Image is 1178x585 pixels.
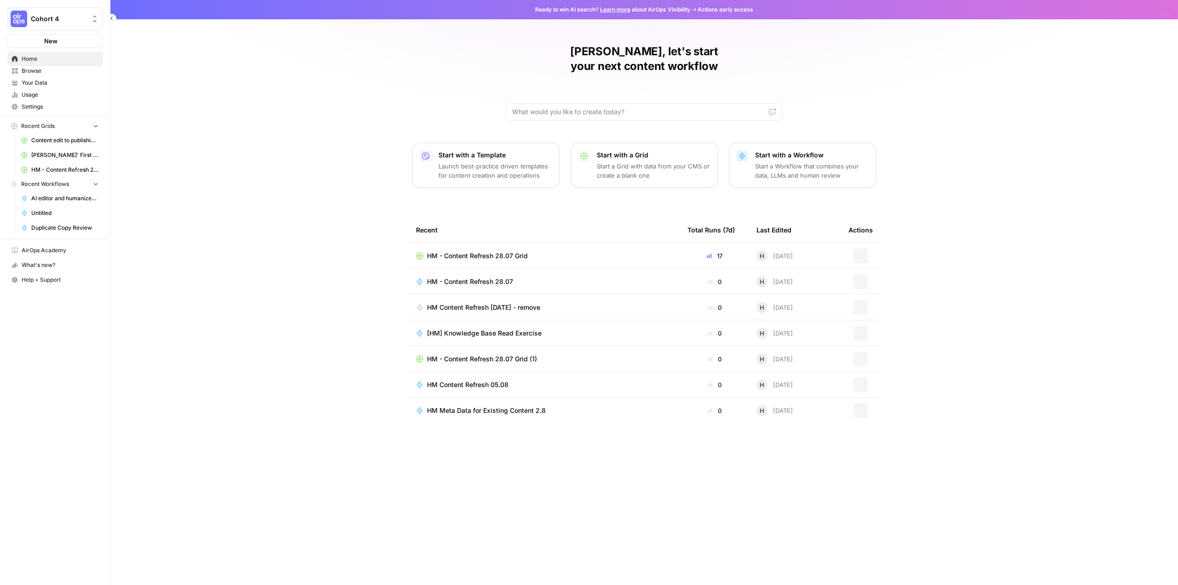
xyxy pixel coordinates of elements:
[7,272,103,287] button: Help + Support
[7,75,103,90] a: Your Data
[21,180,69,188] span: Recent Workflows
[416,354,673,364] a: HM - Content Refresh 28.07 Grid (1)
[756,217,791,243] div: Last Edited
[760,251,764,261] span: H
[416,251,673,261] a: HM - Content Refresh 28.07 Grid
[22,276,98,284] span: Help + Support
[427,277,513,286] span: HM - Content Refresh 28.07
[7,7,103,30] button: Workspace: Cohort 4
[427,354,537,364] span: HM - Content Refresh 28.07 Grid (1)
[687,277,742,286] div: 0
[756,302,793,313] div: [DATE]
[756,276,793,287] div: [DATE]
[535,6,690,14] span: Ready to win AI search? about AirOps Visibility
[760,354,764,364] span: H
[8,258,102,272] div: What's new?
[849,217,873,243] div: Actions
[506,44,782,74] h1: [PERSON_NAME], let's start your next content workflow
[687,354,742,364] div: 0
[597,162,710,180] p: Start a Grid with data from your CMS or create a blank one
[729,143,876,188] button: Start with a WorkflowStart a Workflow that combines your data, LLMs and human review
[600,6,630,13] a: Learn more
[7,34,103,48] button: New
[22,79,98,87] span: Your Data
[571,143,718,188] button: Start with a GridStart a Grid with data from your CMS or create a blank one
[416,303,673,312] a: HM Content Refresh [DATE] - remove
[756,379,793,390] div: [DATE]
[31,166,98,174] span: HM - Content Refresh 28.07 Grid
[31,194,98,203] span: AI editor and humanizer - review before publish [PB]
[17,133,103,148] a: Content edit to publishing: Writer draft-> Brand alignment edits-> Human review-> Add internal an...
[7,52,103,66] a: Home
[760,303,764,312] span: H
[7,87,103,102] a: Usage
[698,6,753,14] span: Actions early access
[755,151,868,160] p: Start with a Workflow
[22,103,98,111] span: Settings
[412,143,560,188] button: Start with a TemplateLaunch best-practice driven templates for content creation and operations
[427,329,542,338] span: [HM] Knowledge Base Read Exercise
[7,119,103,133] button: Recent Grids
[760,406,764,415] span: H
[22,67,98,75] span: Browse
[31,224,98,232] span: Duplicate Copy Review
[687,251,742,261] div: 17
[31,136,98,145] span: Content edit to publishing: Writer draft-> Brand alignment edits-> Human review-> Add internal an...
[7,64,103,78] a: Browse
[416,406,673,415] a: HM Meta Data for Existing Content 2.8
[512,107,765,116] input: What would you like to create today?
[756,353,793,365] div: [DATE]
[11,11,27,27] img: Cohort 4 Logo
[17,220,103,235] a: Duplicate Copy Review
[756,405,793,416] div: [DATE]
[687,217,735,243] div: Total Runs (7d)
[21,122,55,130] span: Recent Grids
[439,162,552,180] p: Launch best-practice driven templates for content creation and operations
[44,36,58,46] span: New
[7,258,103,272] button: What's new?
[427,303,540,312] span: HM Content Refresh [DATE] - remove
[7,177,103,191] button: Recent Workflows
[17,162,103,177] a: HM - Content Refresh 28.07 Grid
[760,277,764,286] span: H
[17,148,103,162] a: [PERSON_NAME]' First Flow Grid
[31,151,98,159] span: [PERSON_NAME]' First Flow Grid
[756,250,793,261] div: [DATE]
[597,151,710,160] p: Start with a Grid
[687,303,742,312] div: 0
[22,246,98,255] span: AirOps Academy
[31,209,98,217] span: Untitled
[427,251,528,261] span: HM - Content Refresh 28.07 Grid
[7,243,103,258] a: AirOps Academy
[416,217,673,243] div: Recent
[439,151,552,160] p: Start with a Template
[416,380,673,389] a: HM Content Refresh 05.08
[416,277,673,286] a: HM - Content Refresh 28.07
[755,162,868,180] p: Start a Workflow that combines your data, LLMs and human review
[17,206,103,220] a: Untitled
[687,406,742,415] div: 0
[22,55,98,63] span: Home
[7,99,103,114] a: Settings
[687,329,742,338] div: 0
[687,380,742,389] div: 0
[756,328,793,339] div: [DATE]
[416,329,673,338] a: [HM] Knowledge Base Read Exercise
[22,91,98,99] span: Usage
[427,380,508,389] span: HM Content Refresh 05.08
[760,380,764,389] span: H
[31,14,87,23] span: Cohort 4
[427,406,546,415] span: HM Meta Data for Existing Content 2.8
[760,329,764,338] span: H
[17,191,103,206] a: AI editor and humanizer - review before publish [PB]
